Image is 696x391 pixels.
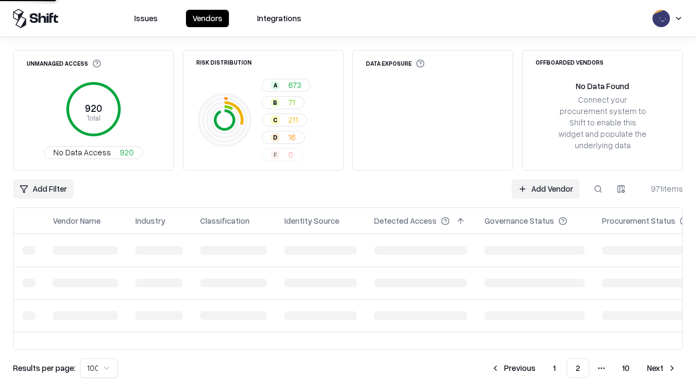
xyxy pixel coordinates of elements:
[641,358,683,378] button: Next
[544,358,564,378] button: 1
[271,81,279,90] div: A
[120,147,134,158] span: 920
[602,215,675,226] div: Procurement Status
[484,358,683,378] nav: pagination
[374,215,437,226] div: Detected Access
[85,102,102,114] tspan: 920
[251,10,308,27] button: Integrations
[484,215,554,226] div: Governance Status
[200,215,250,226] div: Classification
[288,131,296,143] span: 16
[196,59,252,65] div: Risk Distribution
[262,113,307,127] button: C211
[567,358,589,378] button: 2
[557,94,648,152] div: Connect your procurement system to Shift to enable this widget and populate the underlying data
[53,215,101,226] div: Vendor Name
[271,133,279,142] div: D
[262,79,310,92] button: A673
[271,116,279,124] div: C
[13,179,73,199] button: Add Filter
[484,358,542,378] button: Previous
[613,358,638,378] button: 10
[27,59,101,68] div: Unmanaged Access
[135,215,165,226] div: Industry
[53,147,111,158] span: No Data Access
[288,79,301,91] span: 673
[271,98,279,107] div: B
[262,131,305,144] button: D16
[13,362,76,374] p: Results per page:
[366,59,425,68] div: Data Exposure
[288,97,295,108] span: 71
[639,183,683,194] div: 971 items
[44,146,143,159] button: No Data Access920
[262,96,304,109] button: B71
[576,80,629,92] div: No Data Found
[512,179,580,199] a: Add Vendor
[186,10,229,27] button: Vendors
[284,215,339,226] div: Identity Source
[86,113,101,122] tspan: Total
[536,59,604,65] div: Offboarded Vendors
[128,10,164,27] button: Issues
[288,114,298,125] span: 211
